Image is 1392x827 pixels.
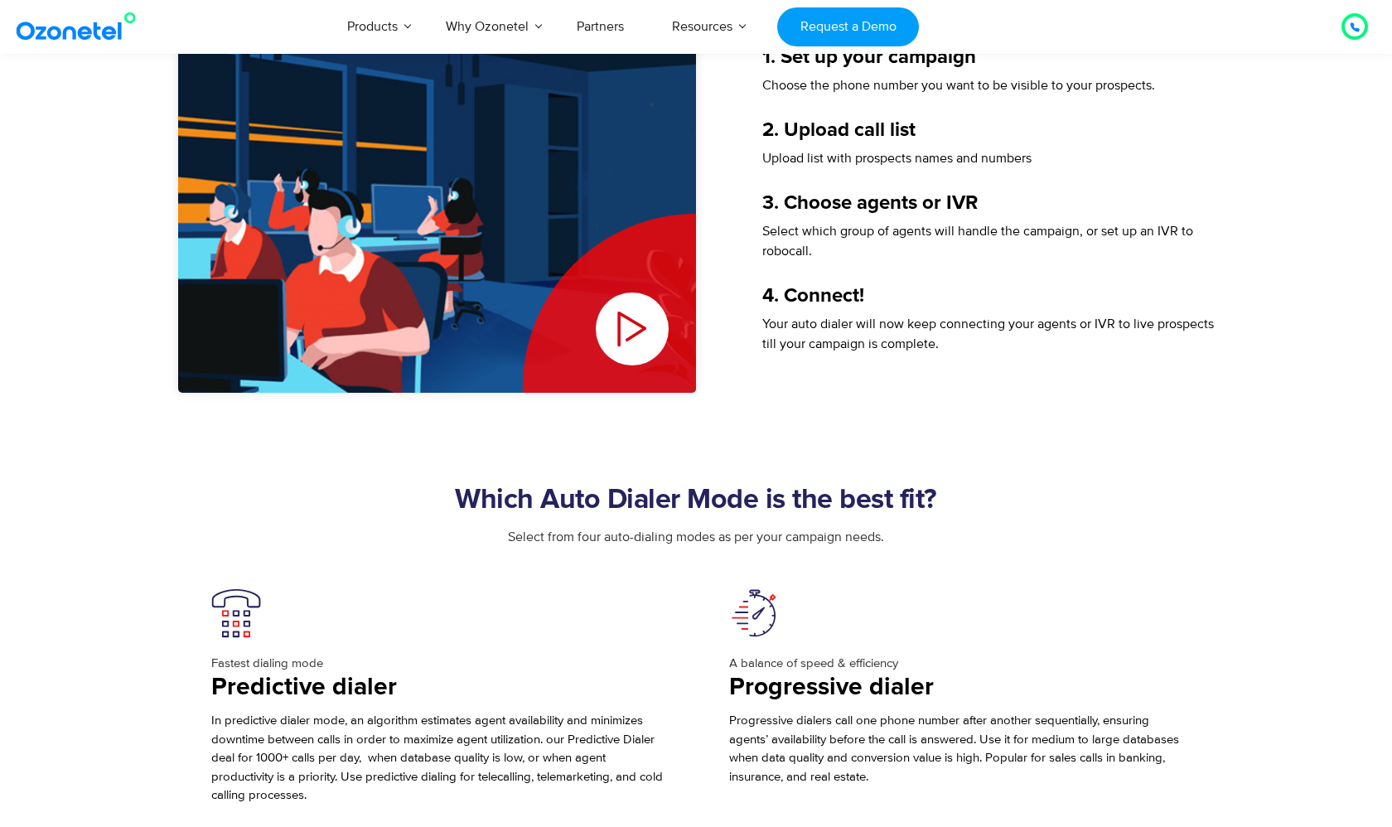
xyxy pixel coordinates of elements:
[508,529,884,545] span: Select from four auto-dialing modes as per your campaign needs.
[211,588,261,638] img: Predictive Dialer
[762,77,1155,94] span: Choose the phone number you want to be visible to your prospects.
[211,655,663,674] p: Fastest dialing mode
[729,671,1181,704] h3: Progressive dialer
[762,193,1214,213] h5: 3. Choose agents or IVR
[178,484,1214,517] h2: Which Auto Dialer Mode is the best fit?
[523,214,696,393] div: Play Video
[762,150,1032,167] span: Upload list with prospects names and numbers
[762,223,1193,259] span: Select which group of agents will handle the campaign, or set up an IVR to robocall.
[762,286,1214,306] h5: 4. Connect!
[777,7,919,46] a: Request a Demo
[729,588,779,638] img: Progressive Dialer
[762,316,1214,352] span: Your auto dialer will now keep connecting your agents or IVR to live prospects till your campaign...
[762,47,1214,67] h5: 1. Set up your campaign
[211,713,663,803] span: In predictive dialer mode, an algorithm estimates agent availability and minimizes downtime betwe...
[729,713,1179,785] span: Progressive dialers call one phone number after another sequentially, ensuring agents’ availabili...
[762,120,1214,140] h5: 2. Upload call list
[211,671,663,704] h3: Predictive dialer
[729,655,1181,674] p: A balance of speed & efficiency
